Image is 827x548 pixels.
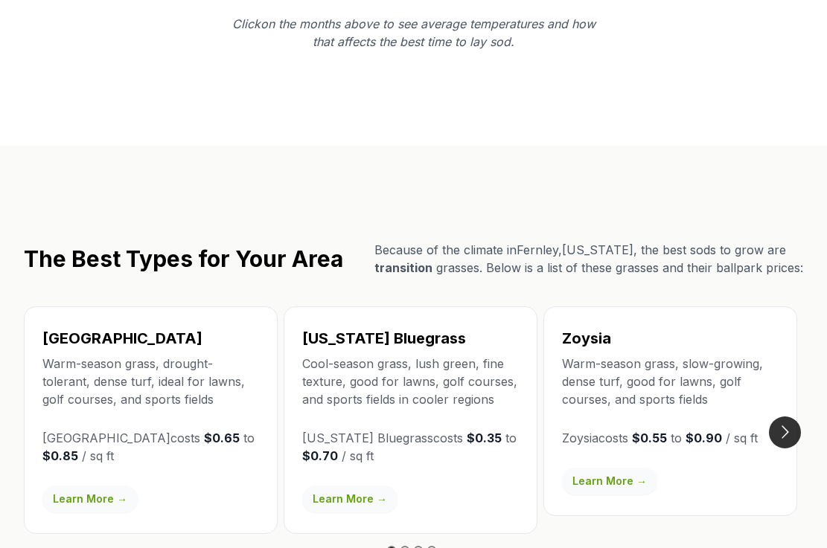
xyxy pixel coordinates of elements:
[632,431,667,445] strong: $0.55
[562,468,657,494] a: Learn More →
[204,431,240,445] strong: $0.65
[302,429,519,465] p: [US_STATE] Bluegrass costs to / sq ft
[302,448,338,463] strong: $0.70
[42,429,259,465] p: [GEOGRAPHIC_DATA] costs to / sq ft
[374,260,432,275] span: transition
[223,15,604,51] p: Click on the months above to see average temperatures and how that affects the best time to lay sod.
[686,431,722,445] strong: $0.90
[467,431,502,445] strong: $0.35
[374,241,803,277] p: Because of the climate in Fernley , [US_STATE] , the best sods to grow are grasses. Below is a li...
[562,429,779,447] p: Zoysia costs to / sq ft
[562,328,779,349] h3: Zoysia
[769,416,801,448] button: Go to next slide
[42,328,259,349] h3: [GEOGRAPHIC_DATA]
[42,355,259,408] p: Warm-season grass, drought-tolerant, dense turf, ideal for lawns, golf courses, and sports fields
[42,448,78,463] strong: $0.85
[24,245,343,272] h2: The Best Types for Your Area
[302,355,519,408] p: Cool-season grass, lush green, fine texture, good for lawns, golf courses, and sports fields in c...
[302,486,397,512] a: Learn More →
[302,328,519,349] h3: [US_STATE] Bluegrass
[562,355,779,408] p: Warm-season grass, slow-growing, dense turf, good for lawns, golf courses, and sports fields
[42,486,138,512] a: Learn More →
